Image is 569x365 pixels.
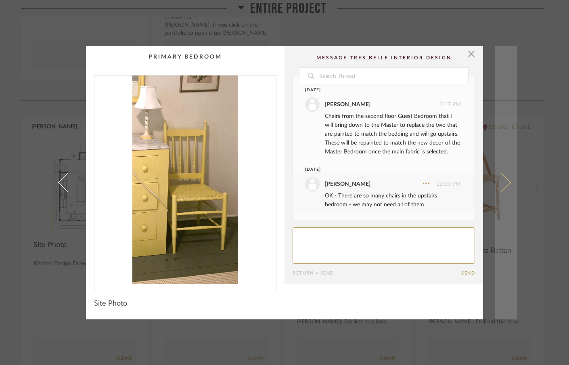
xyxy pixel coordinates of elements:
[293,271,461,276] div: Return = Send
[305,87,446,93] div: [DATE]
[325,191,461,209] div: OK - There are so many chairs in the upstairs bedroom - we may not need all of them
[325,100,370,109] div: [PERSON_NAME]
[325,180,370,189] div: [PERSON_NAME]
[305,97,461,112] div: 3:17 PM
[461,271,475,276] button: Send
[325,112,461,156] div: Chairs from the second floor Guest Bedroom that I will bring down to the Master to replace the tw...
[463,46,479,62] button: Close
[94,76,276,284] div: 0
[305,167,446,173] div: [DATE]
[94,76,276,284] img: 8a0936ba-7e3f-46b2-a5a7-fdd6a1e5428d_1000x1000.jpg
[318,68,468,84] input: Search Thread
[94,299,127,308] span: Site Photo
[305,177,461,191] div: 12:00 PM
